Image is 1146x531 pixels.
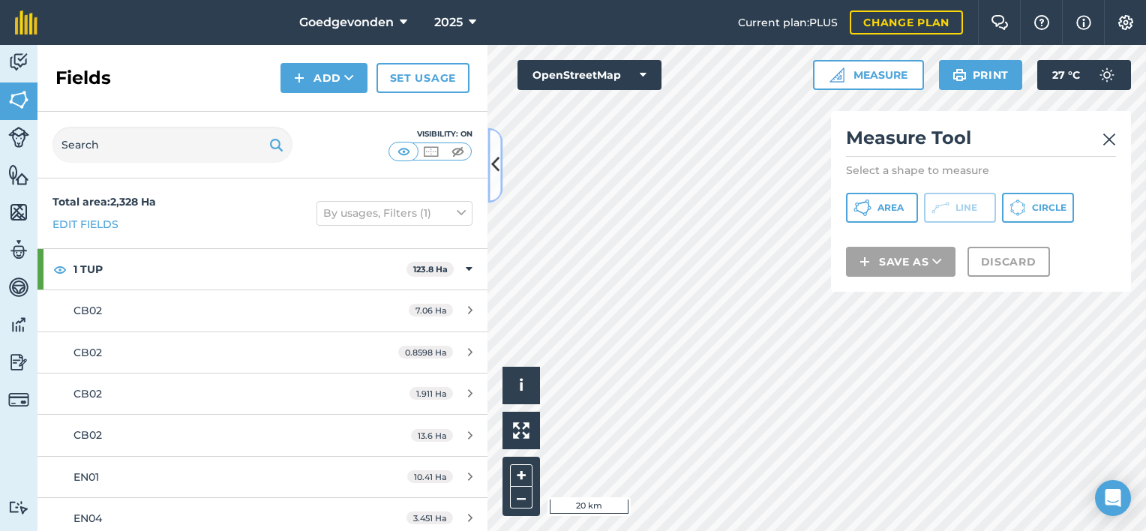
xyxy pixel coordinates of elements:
[421,144,440,159] img: svg+xml;base64,PHN2ZyB4bWxucz0iaHR0cDovL3d3dy53My5vcmcvMjAwMC9zdmciIHdpZHRoPSI1MCIgaGVpZ2h0PSI0MC...
[510,464,532,487] button: +
[299,13,394,31] span: Goedgevonden
[1052,60,1080,90] span: 27 ° C
[8,276,29,298] img: svg+xml;base64,PD94bWwgdmVyc2lvbj0iMS4wIiBlbmNvZGluZz0idXRmLTgiPz4KPCEtLSBHZW5lcmF0b3I6IEFkb2JlIE...
[52,127,292,163] input: Search
[269,136,283,154] img: svg+xml;base64,PHN2ZyB4bWxucz0iaHR0cDovL3d3dy53My5vcmcvMjAwMC9zdmciIHdpZHRoPSIxOSIgaGVpZ2h0PSIyNC...
[1033,15,1051,30] img: A question mark icon
[952,66,967,84] img: svg+xml;base64,PHN2ZyB4bWxucz0iaHR0cDovL3d3dy53My5vcmcvMjAwMC9zdmciIHdpZHRoPSIxOSIgaGVpZ2h0PSIyNC...
[846,163,1116,178] p: Select a shape to measure
[924,193,996,223] button: Line
[846,126,1116,157] h2: Measure Tool
[519,376,523,394] span: i
[8,88,29,111] img: svg+xml;base64,PHN2ZyB4bWxucz0iaHR0cDovL3d3dy53My5vcmcvMjAwMC9zdmciIHdpZHRoPSI1NiIgaGVpZ2h0PSI2MC...
[411,429,453,442] span: 13.6 Ha
[15,10,37,34] img: fieldmargin Logo
[73,387,102,400] span: CB02
[73,249,406,289] strong: 1 TUP
[955,202,977,214] span: Line
[846,193,918,223] button: Area
[8,201,29,223] img: svg+xml;base64,PHN2ZyB4bWxucz0iaHR0cDovL3d3dy53My5vcmcvMjAwMC9zdmciIHdpZHRoPSI1NiIgaGVpZ2h0PSI2MC...
[8,500,29,514] img: svg+xml;base64,PD94bWwgdmVyc2lvbj0iMS4wIiBlbmNvZGluZz0idXRmLTgiPz4KPCEtLSBHZW5lcmF0b3I6IEFkb2JlIE...
[1092,60,1122,90] img: svg+xml;base64,PD94bWwgdmVyc2lvbj0iMS4wIiBlbmNvZGluZz0idXRmLTgiPz4KPCEtLSBHZW5lcmF0b3I6IEFkb2JlIE...
[406,511,453,524] span: 3.451 Ha
[52,216,118,232] a: Edit fields
[294,69,304,87] img: svg+xml;base64,PHN2ZyB4bWxucz0iaHR0cDovL3d3dy53My5vcmcvMjAwMC9zdmciIHdpZHRoPSIxNCIgaGVpZ2h0PSIyNC...
[8,163,29,186] img: svg+xml;base64,PHN2ZyB4bWxucz0iaHR0cDovL3d3dy53My5vcmcvMjAwMC9zdmciIHdpZHRoPSI1NiIgaGVpZ2h0PSI2MC...
[37,415,487,455] a: CB0213.6 Ha
[829,67,844,82] img: Ruler icon
[877,202,904,214] span: Area
[448,144,467,159] img: svg+xml;base64,PHN2ZyB4bWxucz0iaHR0cDovL3d3dy53My5vcmcvMjAwMC9zdmciIHdpZHRoPSI1MCIgaGVpZ2h0PSI0MC...
[850,10,963,34] a: Change plan
[37,290,487,331] a: CB027.06 Ha
[502,367,540,404] button: i
[37,373,487,414] a: CB021.911 Ha
[8,51,29,73] img: svg+xml;base64,PD94bWwgdmVyc2lvbj0iMS4wIiBlbmNvZGluZz0idXRmLTgiPz4KPCEtLSBHZW5lcmF0b3I6IEFkb2JlIE...
[413,264,448,274] strong: 123.8 Ha
[52,195,156,208] strong: Total area : 2,328 Ha
[407,470,453,483] span: 10.41 Ha
[316,201,472,225] button: By usages, Filters (1)
[813,60,924,90] button: Measure
[8,313,29,336] img: svg+xml;base64,PD94bWwgdmVyc2lvbj0iMS4wIiBlbmNvZGluZz0idXRmLTgiPz4KPCEtLSBHZW5lcmF0b3I6IEFkb2JlIE...
[1032,202,1066,214] span: Circle
[73,511,102,525] span: EN04
[73,304,102,317] span: CB02
[394,144,413,159] img: svg+xml;base64,PHN2ZyB4bWxucz0iaHR0cDovL3d3dy53My5vcmcvMjAwMC9zdmciIHdpZHRoPSI1MCIgaGVpZ2h0PSI0MC...
[409,387,453,400] span: 1.911 Ha
[846,247,955,277] button: Save as
[967,247,1050,277] button: Discard
[8,127,29,148] img: svg+xml;base64,PD94bWwgdmVyc2lvbj0iMS4wIiBlbmNvZGluZz0idXRmLTgiPz4KPCEtLSBHZW5lcmF0b3I6IEFkb2JlIE...
[517,60,661,90] button: OpenStreetMap
[73,470,99,484] span: EN01
[1117,15,1135,30] img: A cog icon
[53,260,67,278] img: svg+xml;base64,PHN2ZyB4bWxucz0iaHR0cDovL3d3dy53My5vcmcvMjAwMC9zdmciIHdpZHRoPSIxOCIgaGVpZ2h0PSIyNC...
[939,60,1023,90] button: Print
[510,487,532,508] button: –
[398,346,453,358] span: 0.8598 Ha
[73,428,102,442] span: CB02
[859,253,870,271] img: svg+xml;base64,PHN2ZyB4bWxucz0iaHR0cDovL3d3dy53My5vcmcvMjAwMC9zdmciIHdpZHRoPSIxNCIgaGVpZ2h0PSIyNC...
[513,422,529,439] img: Four arrows, one pointing top left, one top right, one bottom right and the last bottom left
[1002,193,1074,223] button: Circle
[73,346,102,359] span: CB02
[1102,130,1116,148] img: svg+xml;base64,PHN2ZyB4bWxucz0iaHR0cDovL3d3dy53My5vcmcvMjAwMC9zdmciIHdpZHRoPSIyMiIgaGVpZ2h0PSIzMC...
[1037,60,1131,90] button: 27 °C
[37,332,487,373] a: CB020.8598 Ha
[8,351,29,373] img: svg+xml;base64,PD94bWwgdmVyc2lvbj0iMS4wIiBlbmNvZGluZz0idXRmLTgiPz4KPCEtLSBHZW5lcmF0b3I6IEFkb2JlIE...
[1095,480,1131,516] div: Open Intercom Messenger
[991,15,1009,30] img: Two speech bubbles overlapping with the left bubble in the forefront
[376,63,469,93] a: Set usage
[8,238,29,261] img: svg+xml;base64,PD94bWwgdmVyc2lvbj0iMS4wIiBlbmNvZGluZz0idXRmLTgiPz4KPCEtLSBHZW5lcmF0b3I6IEFkb2JlIE...
[738,14,838,31] span: Current plan : PLUS
[37,249,487,289] div: 1 TUP123.8 Ha
[8,389,29,410] img: svg+xml;base64,PD94bWwgdmVyc2lvbj0iMS4wIiBlbmNvZGluZz0idXRmLTgiPz4KPCEtLSBHZW5lcmF0b3I6IEFkb2JlIE...
[55,66,111,90] h2: Fields
[280,63,367,93] button: Add
[409,304,453,316] span: 7.06 Ha
[388,128,472,140] div: Visibility: On
[1076,13,1091,31] img: svg+xml;base64,PHN2ZyB4bWxucz0iaHR0cDovL3d3dy53My5vcmcvMjAwMC9zdmciIHdpZHRoPSIxNyIgaGVpZ2h0PSIxNy...
[434,13,463,31] span: 2025
[37,457,487,497] a: EN0110.41 Ha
